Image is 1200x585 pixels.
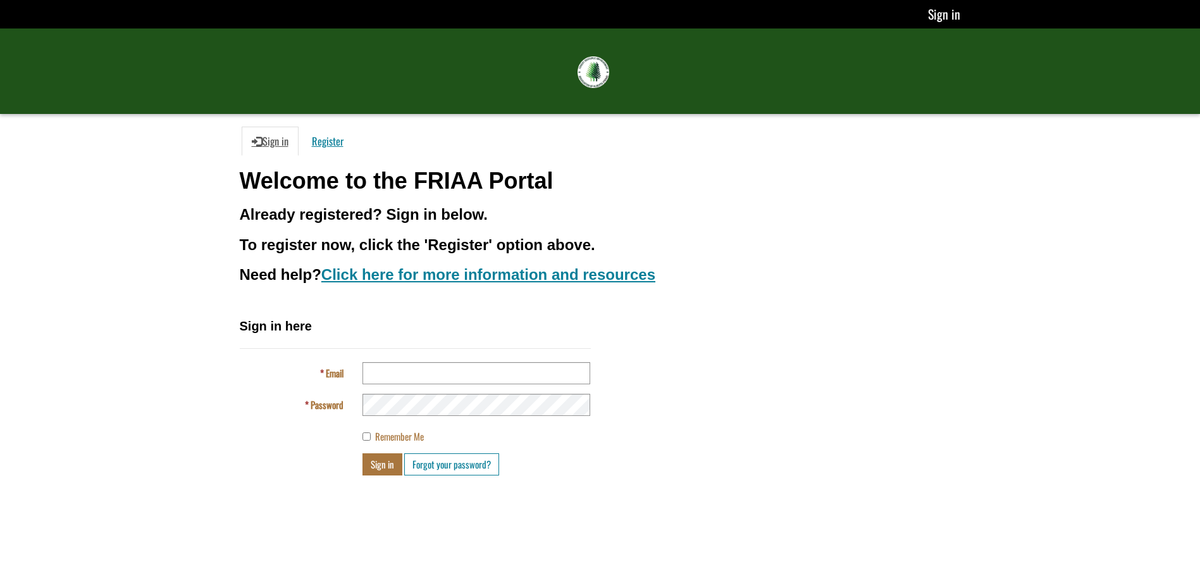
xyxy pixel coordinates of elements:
h1: Welcome to the FRIAA Portal [240,168,961,194]
h3: To register now, click the 'Register' option above. [240,237,961,253]
span: Password [311,398,343,412]
a: Forgot your password? [404,453,499,475]
a: Register [302,127,354,156]
span: Sign in here [240,319,312,333]
img: FRIAA Submissions Portal [578,56,609,88]
h3: Need help? [240,267,961,283]
input: Remember Me [362,432,371,441]
a: Sign in [242,127,299,156]
h3: Already registered? Sign in below. [240,206,961,223]
button: Sign in [362,453,402,475]
a: Sign in [928,4,960,23]
a: Click here for more information and resources [321,266,655,283]
span: Remember Me [375,429,424,443]
span: Email [326,366,343,380]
